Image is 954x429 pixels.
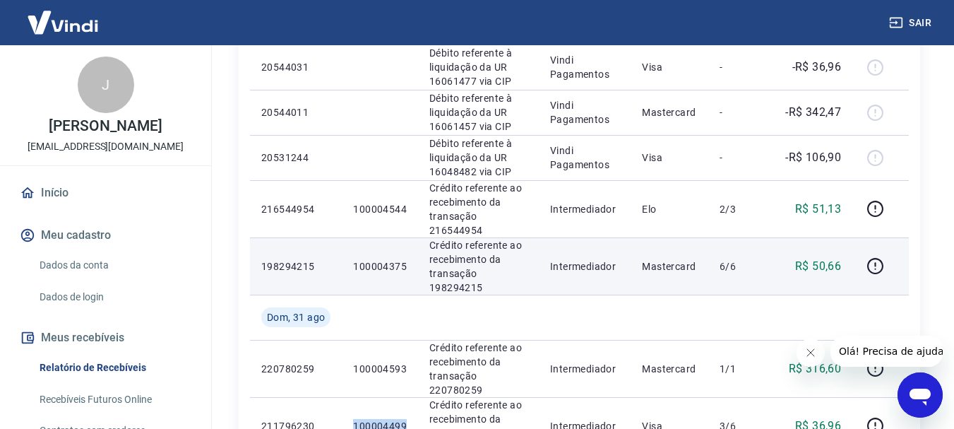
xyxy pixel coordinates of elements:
[261,259,330,274] p: 198294215
[429,46,527,88] p: Débito referente à liquidação da UR 16061477 via CIP
[720,202,761,216] p: 2/3
[642,259,697,274] p: Mastercard
[642,60,697,74] p: Visa
[34,385,194,414] a: Recebíveis Futuros Online
[429,136,527,179] p: Débito referente à liquidação da UR 16048482 via CIP
[797,339,825,367] iframe: Fechar mensagem
[720,60,761,74] p: -
[261,151,330,165] p: 20531244
[353,202,407,216] p: 100004544
[550,98,619,127] p: Vindi Pagamentos
[17,1,109,44] img: Vindi
[429,341,527,397] p: Crédito referente ao recebimento da transação 220780259
[642,105,697,119] p: Mastercard
[550,143,619,172] p: Vindi Pagamentos
[429,181,527,237] p: Crédito referente ao recebimento da transação 216544954
[8,10,119,21] span: Olá! Precisa de ajuda?
[34,283,194,312] a: Dados de login
[795,258,841,275] p: R$ 50,66
[642,202,697,216] p: Elo
[429,238,527,295] p: Crédito referente ao recebimento da transação 198294215
[34,353,194,382] a: Relatório de Recebíveis
[261,60,330,74] p: 20544031
[78,57,134,113] div: J
[353,362,407,376] p: 100004593
[550,202,619,216] p: Intermediador
[267,310,325,324] span: Dom, 31 ago
[17,322,194,353] button: Meus recebíveis
[550,53,619,81] p: Vindi Pagamentos
[17,220,194,251] button: Meu cadastro
[261,362,330,376] p: 220780259
[429,91,527,134] p: Débito referente à liquidação da UR 16061457 via CIP
[550,259,619,274] p: Intermediador
[789,360,842,377] p: R$ 316,60
[17,177,194,208] a: Início
[261,202,330,216] p: 216544954
[353,259,407,274] p: 100004375
[785,104,841,121] p: -R$ 342,47
[28,139,184,154] p: [EMAIL_ADDRESS][DOMAIN_NAME]
[642,362,697,376] p: Mastercard
[720,259,761,274] p: 6/6
[642,151,697,165] p: Visa
[720,105,761,119] p: -
[720,151,761,165] p: -
[550,362,619,376] p: Intermediador
[720,362,761,376] p: 1/1
[886,10,937,36] button: Sair
[830,336,943,367] iframe: Mensagem da empresa
[34,251,194,280] a: Dados da conta
[785,149,841,166] p: -R$ 106,90
[49,119,162,134] p: [PERSON_NAME]
[261,105,330,119] p: 20544011
[795,201,841,218] p: R$ 51,13
[792,59,842,76] p: -R$ 36,96
[898,372,943,418] iframe: Botão para abrir a janela de mensagens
